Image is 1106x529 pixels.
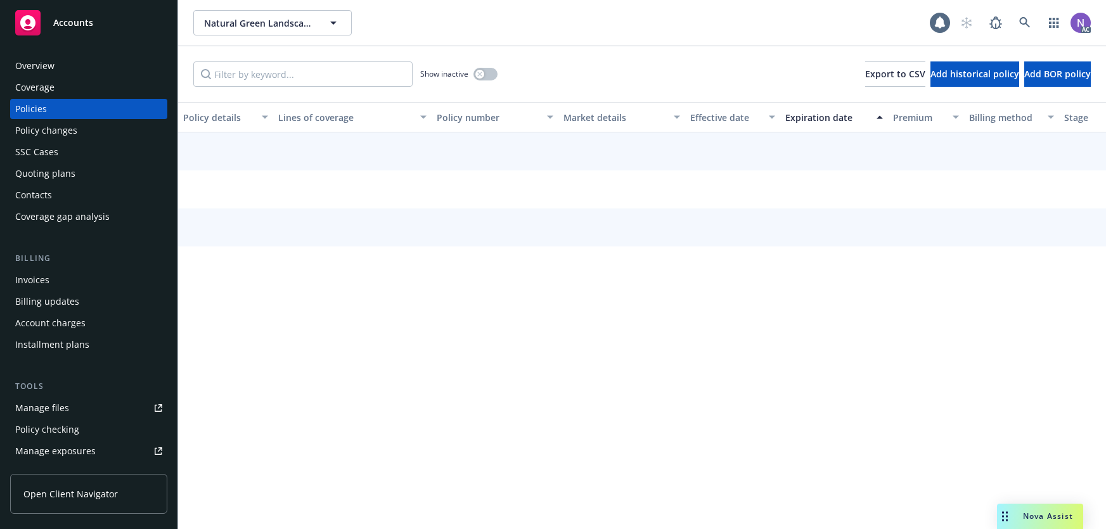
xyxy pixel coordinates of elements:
a: Billing updates [10,291,167,312]
div: Effective date [690,111,761,124]
div: Policy changes [15,120,77,141]
div: Drag to move [997,504,1013,529]
a: Policy changes [10,120,167,141]
div: Premium [893,111,945,124]
button: Lines of coverage [273,102,432,132]
div: Billing [10,252,167,265]
div: Billing updates [15,291,79,312]
div: Policy number [437,111,539,124]
span: Natural Green Landscape Inc. [204,16,314,30]
a: Report a Bug [983,10,1008,35]
div: Tools [10,380,167,393]
button: Market details [558,102,685,132]
div: Policy checking [15,419,79,440]
div: Manage certificates [15,462,98,483]
button: Policy number [432,102,558,132]
button: Billing method [964,102,1059,132]
button: Add historical policy [930,61,1019,87]
a: Invoices [10,270,167,290]
span: Nova Assist [1023,511,1073,521]
button: Export to CSV [865,61,925,87]
a: Coverage gap analysis [10,207,167,227]
div: Expiration date [785,111,869,124]
a: Account charges [10,313,167,333]
button: Nova Assist [997,504,1083,529]
a: Contacts [10,185,167,205]
div: Installment plans [15,335,89,355]
a: Search [1012,10,1038,35]
a: Policy checking [10,419,167,440]
span: Add historical policy [930,68,1019,80]
button: Natural Green Landscape Inc. [193,10,352,35]
button: Effective date [685,102,780,132]
a: Quoting plans [10,163,167,184]
div: Contacts [15,185,52,205]
button: Expiration date [780,102,888,132]
div: Billing method [969,111,1040,124]
div: Coverage gap analysis [15,207,110,227]
div: Account charges [15,313,86,333]
div: SSC Cases [15,142,58,162]
a: Accounts [10,5,167,41]
a: Overview [10,56,167,76]
a: Manage certificates [10,462,167,483]
div: Policy details [183,111,254,124]
a: Manage files [10,398,167,418]
button: Add BOR policy [1024,61,1091,87]
button: Premium [888,102,964,132]
a: Switch app [1041,10,1067,35]
a: Installment plans [10,335,167,355]
div: Manage files [15,398,69,418]
div: Manage exposures [15,441,96,461]
a: Manage exposures [10,441,167,461]
a: SSC Cases [10,142,167,162]
a: Coverage [10,77,167,98]
span: Show inactive [420,68,468,79]
div: Coverage [15,77,55,98]
input: Filter by keyword... [193,61,413,87]
div: Market details [563,111,666,124]
a: Start snowing [954,10,979,35]
a: Policies [10,99,167,119]
div: Policies [15,99,47,119]
div: Lines of coverage [278,111,413,124]
span: Open Client Navigator [23,487,118,500]
div: Quoting plans [15,163,75,184]
span: Export to CSV [865,68,925,80]
span: Add BOR policy [1024,68,1091,80]
div: Overview [15,56,55,76]
img: photo [1071,13,1091,33]
span: Accounts [53,18,93,28]
button: Policy details [178,102,273,132]
div: Invoices [15,270,49,290]
div: Stage [1064,111,1103,124]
